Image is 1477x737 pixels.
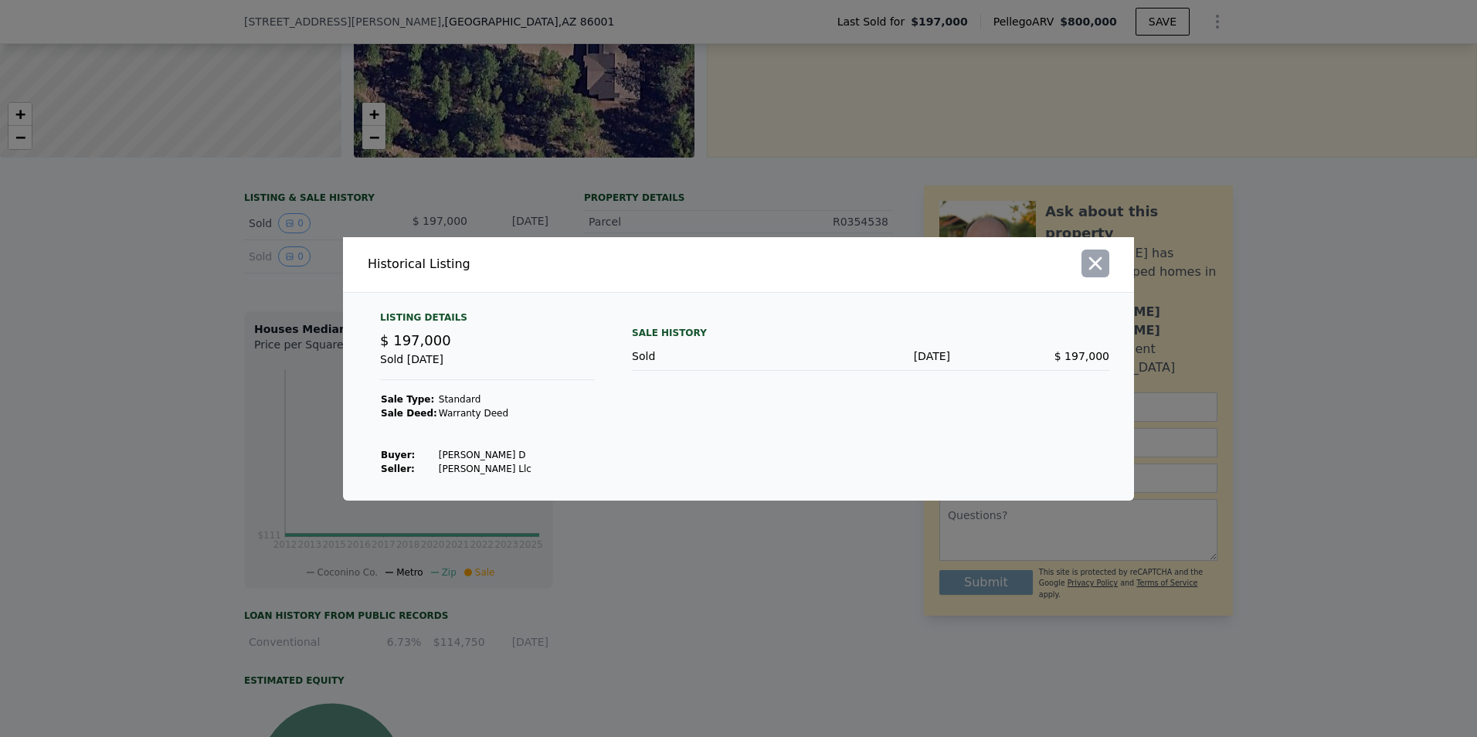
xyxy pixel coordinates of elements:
[1054,350,1109,362] span: $ 197,000
[368,255,732,273] div: Historical Listing
[381,394,434,405] strong: Sale Type:
[438,406,532,420] td: Warranty Deed
[632,324,1109,342] div: Sale History
[380,352,595,380] div: Sold [DATE]
[791,348,950,364] div: [DATE]
[381,408,437,419] strong: Sale Deed:
[438,448,532,462] td: [PERSON_NAME] D
[381,464,415,474] strong: Seller :
[381,450,415,460] strong: Buyer :
[380,332,451,348] span: $ 197,000
[438,392,532,406] td: Standard
[380,311,595,330] div: Listing Details
[632,348,791,364] div: Sold
[438,462,532,476] td: [PERSON_NAME] Llc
